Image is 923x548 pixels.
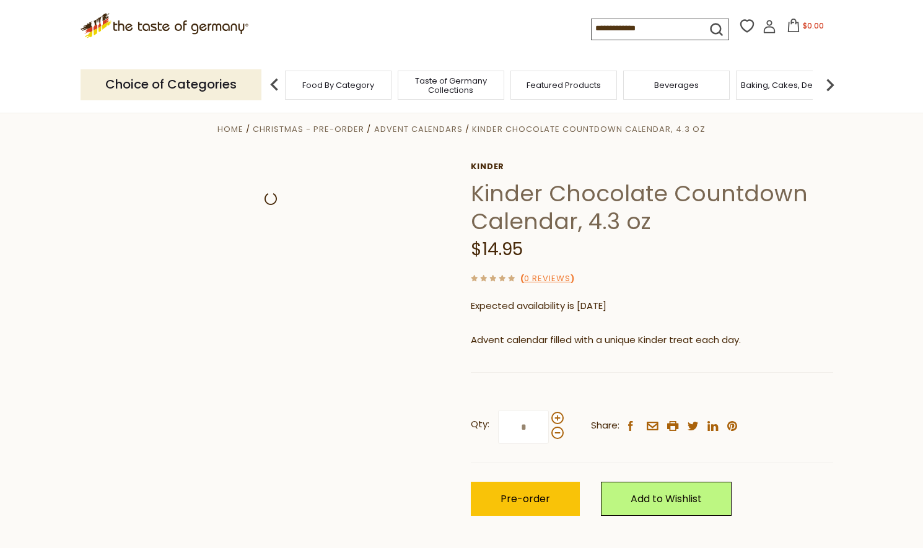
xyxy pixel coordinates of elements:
a: 0 Reviews [524,272,571,285]
button: Pre-order [471,482,580,516]
a: Beverages [654,80,699,90]
input: Qty: [498,410,549,444]
a: Baking, Cakes, Desserts [741,80,837,90]
p: Choice of Categories [81,69,261,100]
p: Advent calendar filled with a unique Kinder treat each day. [471,333,833,348]
a: Advent Calendars [374,123,463,135]
strong: Qty: [471,417,489,432]
h1: Kinder Chocolate Countdown Calendar, 4.3 oz [471,180,833,235]
button: $0.00 [779,19,831,37]
p: Expected availability is [DATE] [471,298,833,314]
span: ( ) [520,272,574,284]
img: previous arrow [262,72,287,97]
a: Featured Products [527,80,601,90]
a: Home [217,123,243,135]
a: Christmas - PRE-ORDER [253,123,364,135]
a: Food By Category [302,80,374,90]
a: Kinder [471,162,833,172]
span: $0.00 [803,20,824,31]
span: Share: [591,418,619,433]
span: Pre-order [501,492,550,506]
a: Taste of Germany Collections [401,76,501,95]
a: Add to Wishlist [601,482,732,516]
span: $14.95 [471,237,523,261]
img: next arrow [818,72,842,97]
a: Kinder Chocolate Countdown Calendar, 4.3 oz [472,123,706,135]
